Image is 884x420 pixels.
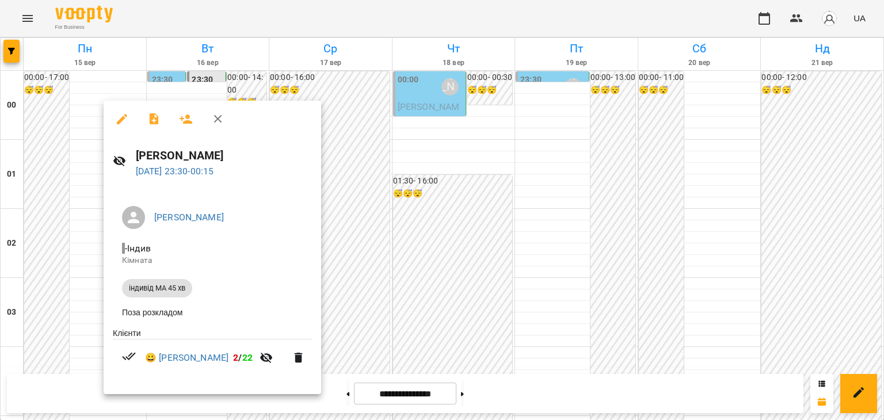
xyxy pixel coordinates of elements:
svg: Візит сплачено [122,349,136,363]
span: - Індив [122,243,153,254]
p: Кімната [122,255,303,266]
b: / [233,352,253,363]
a: 😀 [PERSON_NAME] [145,351,228,365]
li: Поза розкладом [113,302,312,323]
a: [DATE] 23:30-00:15 [136,166,214,177]
span: 22 [242,352,253,363]
span: 2 [233,352,238,363]
a: [PERSON_NAME] [154,212,224,223]
h6: [PERSON_NAME] [136,147,313,165]
ul: Клієнти [113,327,312,381]
span: індивід МА 45 хв [122,283,192,293]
